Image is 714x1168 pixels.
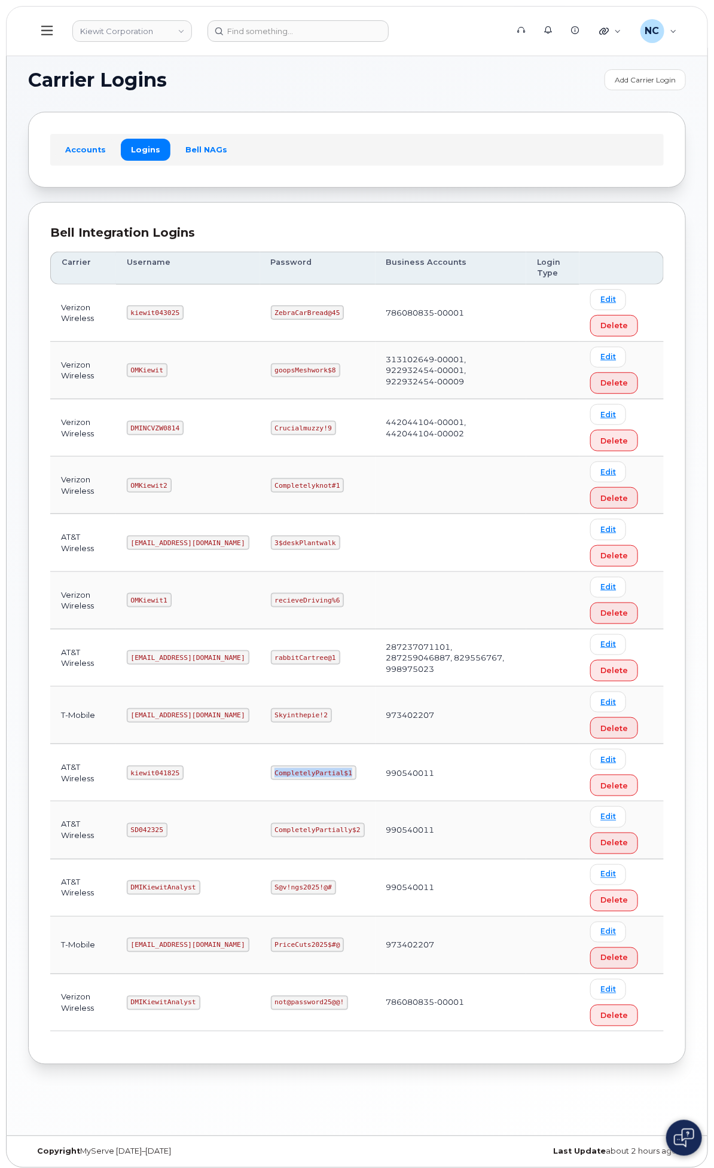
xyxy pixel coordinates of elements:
[50,860,116,917] td: AT&T Wireless
[590,430,638,451] button: Delete
[600,952,628,964] span: Delete
[28,71,167,89] span: Carrier Logins
[127,593,172,607] code: OMKiewit1
[50,285,116,342] td: Verizon Wireless
[127,823,167,837] code: SD042325
[674,1129,694,1148] img: Open chat
[50,629,116,687] td: AT&T Wireless
[376,802,527,859] td: 990540011
[37,1147,80,1156] strong: Copyright
[271,305,344,320] code: ZebraCarBread@45
[600,895,628,906] span: Delete
[271,650,340,665] code: rabbitCartree@1
[376,974,527,1032] td: 786080835-00001
[127,996,200,1010] code: DMIKiewitAnalyst
[590,947,638,969] button: Delete
[271,363,340,378] code: goopsMeshwork$8
[605,69,686,90] a: Add Carrier Login
[271,421,336,435] code: Crucialmuzzy!9
[590,775,638,796] button: Delete
[28,1147,357,1157] div: MyServe [DATE]–[DATE]
[50,802,116,859] td: AT&T Wireless
[50,457,116,514] td: Verizon Wireless
[590,577,626,598] a: Edit
[376,629,527,687] td: 287237071101, 287259046887, 829556767, 998975023
[127,363,167,378] code: OMKiewit
[271,478,344,493] code: Completelyknot#1
[376,744,527,802] td: 990540011
[127,708,249,723] code: [EMAIL_ADDRESS][DOMAIN_NAME]
[127,305,184,320] code: kiewit043025
[127,421,184,435] code: DMINCVZW0814
[376,342,527,399] td: 313102649-00001, 922932454-00001, 922932454-00009
[50,399,116,457] td: Verizon Wireless
[50,744,116,802] td: AT&T Wireless
[590,660,638,681] button: Delete
[600,493,628,504] span: Delete
[50,342,116,399] td: Verizon Wireless
[127,766,184,780] code: kiewit041825
[271,880,336,895] code: S@v!ngs2025!@#
[600,665,628,676] span: Delete
[590,717,638,739] button: Delete
[376,687,527,744] td: 973402207
[127,478,172,493] code: OMKiewit2
[600,780,628,791] span: Delete
[50,572,116,629] td: Verizon Wireless
[590,890,638,912] button: Delete
[50,687,116,744] td: T-Mobile
[175,139,237,160] a: Bell NAGs
[590,487,638,509] button: Delete
[590,289,626,310] a: Edit
[590,603,638,624] button: Delete
[50,917,116,974] td: T-Mobile
[590,833,638,854] button: Delete
[271,938,344,952] code: PriceCuts2025$#@
[376,285,527,342] td: 786080835-00001
[590,519,626,540] a: Edit
[600,837,628,849] span: Delete
[127,880,200,895] code: DMIKiewitAnalyst
[590,634,626,655] a: Edit
[600,435,628,447] span: Delete
[271,996,349,1010] code: not@password25@@!
[600,550,628,561] span: Delete
[271,823,365,837] code: CompletelyPartially$2
[271,593,344,607] code: recieveDriving%6
[590,806,626,827] a: Edit
[127,536,249,550] code: [EMAIL_ADDRESS][DOMAIN_NAME]
[50,514,116,571] td: AT&T Wireless
[590,315,638,337] button: Delete
[260,252,376,285] th: Password
[590,692,626,713] a: Edit
[590,749,626,770] a: Edit
[376,860,527,917] td: 990540011
[590,545,638,567] button: Delete
[271,536,340,550] code: 3$deskPlantwalk
[553,1147,606,1156] strong: Last Update
[50,224,664,241] div: Bell Integration Logins
[600,723,628,734] span: Delete
[127,650,249,665] code: [EMAIL_ADDRESS][DOMAIN_NAME]
[590,922,626,943] a: Edit
[50,974,116,1032] td: Verizon Wireless
[376,399,527,457] td: 442044104-00001, 442044104-00002
[590,979,626,1000] a: Edit
[55,139,116,160] a: Accounts
[526,252,579,285] th: Login Type
[590,1005,638,1026] button: Delete
[271,708,332,723] code: Skyinthepie!2
[600,377,628,389] span: Delete
[600,607,628,619] span: Delete
[600,320,628,331] span: Delete
[116,252,260,285] th: Username
[590,864,626,885] a: Edit
[376,252,527,285] th: Business Accounts
[590,461,626,482] a: Edit
[50,252,116,285] th: Carrier
[127,938,249,952] code: [EMAIL_ADDRESS][DOMAIN_NAME]
[271,766,356,780] code: CompletelyPartial$1
[357,1147,686,1157] div: about 2 hours ago
[600,1010,628,1022] span: Delete
[590,404,626,425] a: Edit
